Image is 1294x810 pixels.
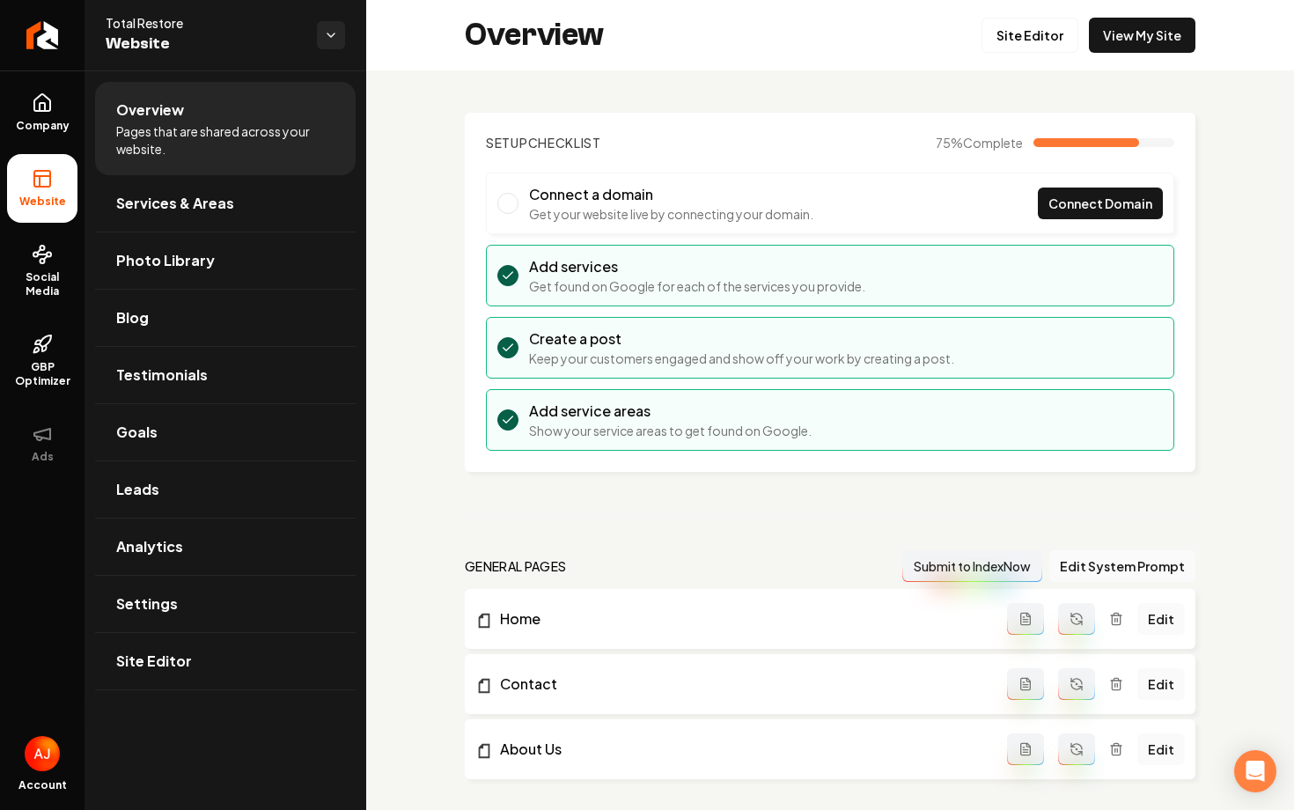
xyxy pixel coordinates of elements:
button: Add admin page prompt [1007,733,1044,765]
span: Setup [486,135,528,151]
button: Open user button [25,736,60,771]
span: Photo Library [116,250,215,271]
span: Overview [116,99,184,121]
span: Total Restore [106,14,303,32]
p: Show your service areas to get found on Google. [529,422,812,439]
a: Settings [95,576,356,632]
span: Website [106,32,303,56]
span: Testimonials [116,364,208,386]
span: Analytics [116,536,183,557]
span: Social Media [7,270,77,298]
h3: Add service areas [529,401,812,422]
a: Site Editor [95,633,356,689]
span: Account [18,778,67,792]
a: Home [475,608,1007,630]
a: About Us [475,739,1007,760]
p: Get found on Google for each of the services you provide. [529,277,865,295]
img: Austin Jellison [25,736,60,771]
span: Website [12,195,73,209]
span: Leads [116,479,159,500]
h2: Overview [465,18,604,53]
a: Photo Library [95,232,356,289]
a: GBP Optimizer [7,320,77,402]
h2: general pages [465,557,567,575]
h3: Create a post [529,328,954,350]
span: Services & Areas [116,193,234,214]
h2: Checklist [486,134,601,151]
a: Edit [1137,733,1185,765]
button: Edit System Prompt [1049,550,1195,582]
a: Company [7,78,77,147]
span: Goals [116,422,158,443]
a: Blog [95,290,356,346]
a: Edit [1137,603,1185,635]
a: Site Editor [982,18,1078,53]
img: Rebolt Logo [26,21,59,49]
p: Get your website live by connecting your domain. [529,205,813,223]
a: Edit [1137,668,1185,700]
a: Services & Areas [95,175,356,232]
span: GBP Optimizer [7,360,77,388]
a: Connect Domain [1038,188,1163,219]
button: Add admin page prompt [1007,668,1044,700]
button: Submit to IndexNow [902,550,1042,582]
a: Goals [95,404,356,460]
span: Settings [116,593,178,615]
a: View My Site [1089,18,1195,53]
span: Complete [963,135,1023,151]
span: Ads [25,450,61,464]
span: Pages that are shared across your website. [116,122,335,158]
a: Leads [95,461,356,518]
a: Analytics [95,519,356,575]
span: 75 % [936,134,1023,151]
div: Open Intercom Messenger [1234,750,1276,792]
a: Social Media [7,230,77,313]
span: Connect Domain [1048,195,1152,213]
a: Contact [475,674,1007,695]
span: Company [9,119,77,133]
button: Ads [7,409,77,478]
p: Keep your customers engaged and show off your work by creating a post. [529,350,954,367]
button: Add admin page prompt [1007,603,1044,635]
a: Testimonials [95,347,356,403]
h3: Connect a domain [529,184,813,205]
span: Site Editor [116,651,192,672]
span: Blog [116,307,149,328]
h3: Add services [529,256,865,277]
